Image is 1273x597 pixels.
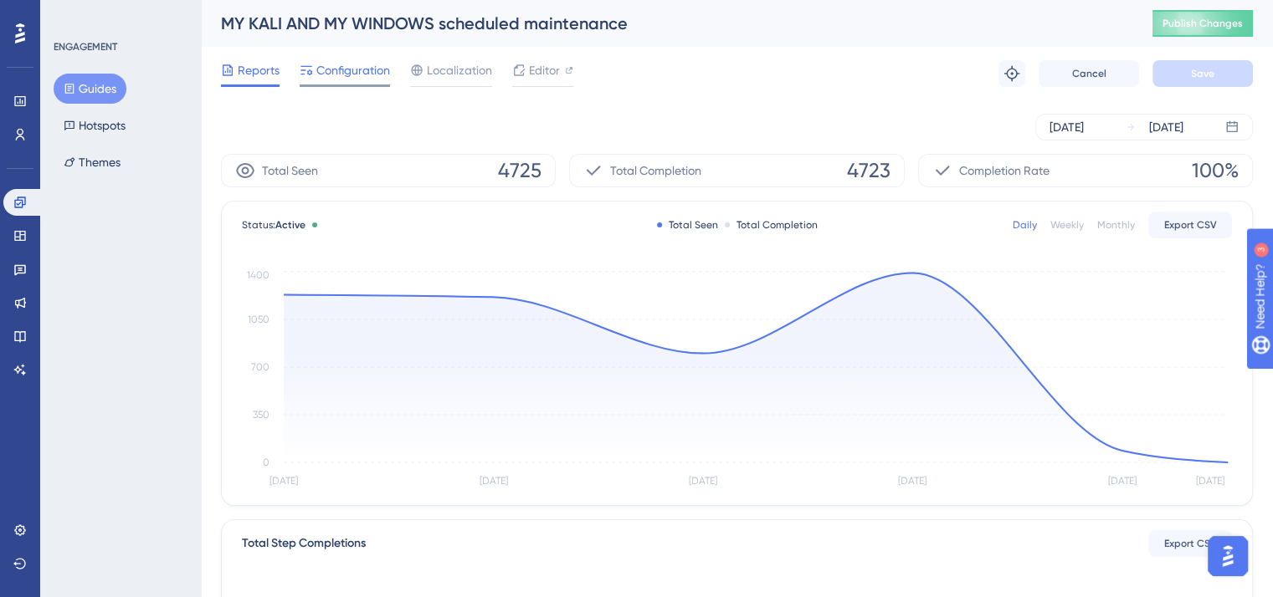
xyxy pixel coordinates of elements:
[1196,475,1224,487] tspan: [DATE]
[116,8,121,22] div: 3
[1152,60,1253,87] button: Save
[251,361,269,373] tspan: 700
[725,218,818,232] div: Total Completion
[275,219,305,231] span: Active
[1191,67,1214,80] span: Save
[54,74,126,104] button: Guides
[1013,218,1037,232] div: Daily
[54,110,136,140] button: Hotspots
[253,409,269,421] tspan: 350
[1203,531,1253,581] iframe: UserGuiding AI Assistant Launcher
[427,60,492,80] span: Localization
[1097,218,1135,232] div: Monthly
[242,218,305,232] span: Status:
[1108,475,1137,487] tspan: [DATE]
[847,157,891,184] span: 4723
[263,457,269,468] tspan: 0
[248,314,269,325] tspan: 1050
[316,60,390,80] span: Configuration
[1148,530,1232,557] button: Export CSV
[1148,212,1232,238] button: Export CSV
[221,12,1111,35] div: MY KALI AND MY WINDOWS scheduled maintenance
[238,60,280,80] span: Reports
[54,40,117,54] div: ENGAGEMENT
[1149,117,1183,137] div: [DATE]
[247,269,269,281] tspan: 1400
[529,60,560,80] span: Editor
[657,218,718,232] div: Total Seen
[1039,60,1139,87] button: Cancel
[1192,157,1239,184] span: 100%
[39,4,105,24] span: Need Help?
[498,157,542,184] span: 4725
[262,161,318,181] span: Total Seen
[54,147,131,177] button: Themes
[479,475,507,487] tspan: [DATE]
[898,475,927,487] tspan: [DATE]
[269,475,298,487] tspan: [DATE]
[610,161,701,181] span: Total Completion
[1152,10,1253,37] button: Publish Changes
[1050,117,1084,137] div: [DATE]
[959,161,1050,181] span: Completion Rate
[242,533,366,554] div: Total Step Completions
[1050,218,1084,232] div: Weekly
[1072,67,1106,80] span: Cancel
[1163,17,1243,30] span: Publish Changes
[1164,218,1217,232] span: Export CSV
[689,475,717,487] tspan: [DATE]
[1164,537,1217,550] span: Export CSV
